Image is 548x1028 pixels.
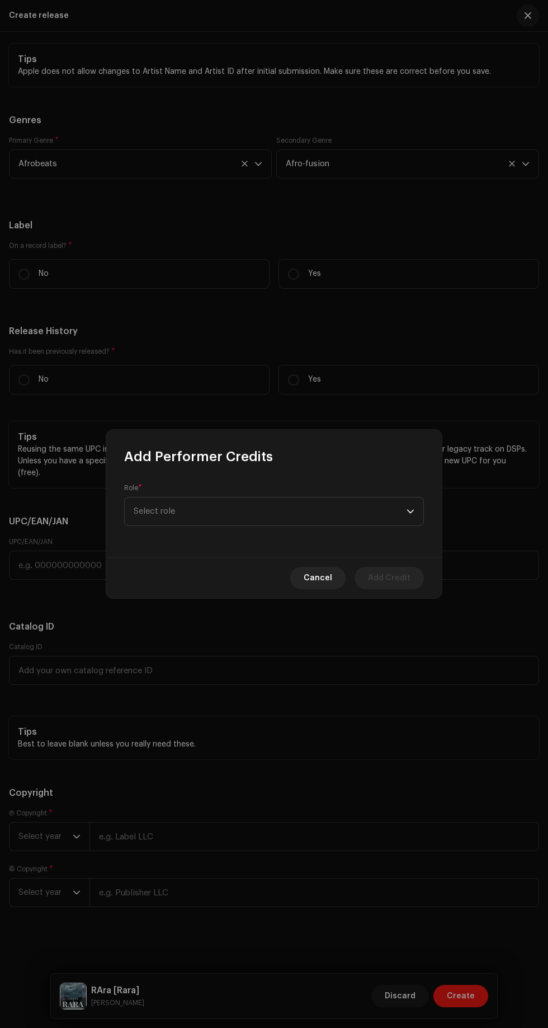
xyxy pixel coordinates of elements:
[290,567,346,589] button: Cancel
[124,448,273,466] span: Add Performer Credits
[368,567,410,589] span: Add Credit
[134,497,407,525] span: Select role
[407,497,414,525] div: dropdown trigger
[124,484,142,492] label: Role
[355,567,424,589] button: Add Credit
[304,567,332,589] span: Cancel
